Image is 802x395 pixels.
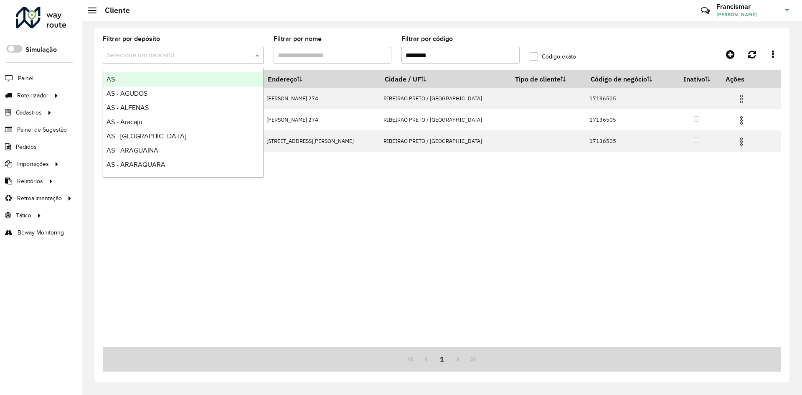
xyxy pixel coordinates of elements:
span: Roteirizador [17,91,48,100]
span: [PERSON_NAME] [716,11,779,18]
span: Cadastros [16,108,42,117]
td: 17136505 [585,130,673,152]
span: Relatórios [17,177,43,186]
td: [STREET_ADDRESS][PERSON_NAME] [262,130,379,152]
td: RIBEIRAO PRETO / [GEOGRAPHIC_DATA] [379,130,510,152]
td: [PERSON_NAME] 274 [262,109,379,130]
span: Painel [18,74,33,83]
th: Cidade / UF [379,70,510,88]
span: Retroalimentação [17,194,62,203]
span: AS [107,76,115,83]
td: 17136505 [585,88,673,109]
td: 17136505 [585,109,673,130]
span: Tático [16,211,31,220]
h2: Cliente [96,6,130,15]
label: Código exato [530,52,576,61]
td: RIBEIRAO PRETO / [GEOGRAPHIC_DATA] [379,109,510,130]
th: Código de negócio [585,70,673,88]
h3: Francismar [716,3,779,10]
td: [PERSON_NAME] 274 [262,88,379,109]
span: Painel de Sugestão [17,125,67,134]
label: Filtrar por código [401,34,453,44]
span: AS - AGUDOS [107,90,147,97]
span: AS - [GEOGRAPHIC_DATA] [107,133,186,140]
span: Importações [17,160,49,168]
span: AS - ALFENAS [107,104,149,111]
span: Beway Monitoring [18,228,64,237]
span: AS - ARARAQUARA [107,161,165,168]
span: AS - Aracaju [107,118,142,125]
th: Tipo de cliente [510,70,585,88]
span: AS - ARAGUAINA [107,147,158,154]
button: 1 [434,351,450,367]
ng-dropdown-panel: Options list [103,68,264,178]
label: Filtrar por depósito [103,34,160,44]
span: Pedidos [16,143,37,151]
a: Contato Rápido [696,2,714,20]
th: Ações [720,70,770,88]
th: Inativo [673,70,720,88]
th: Endereço [262,70,379,88]
label: Simulação [25,45,57,55]
td: RIBEIRAO PRETO / [GEOGRAPHIC_DATA] [379,88,510,109]
label: Filtrar por nome [274,34,322,44]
